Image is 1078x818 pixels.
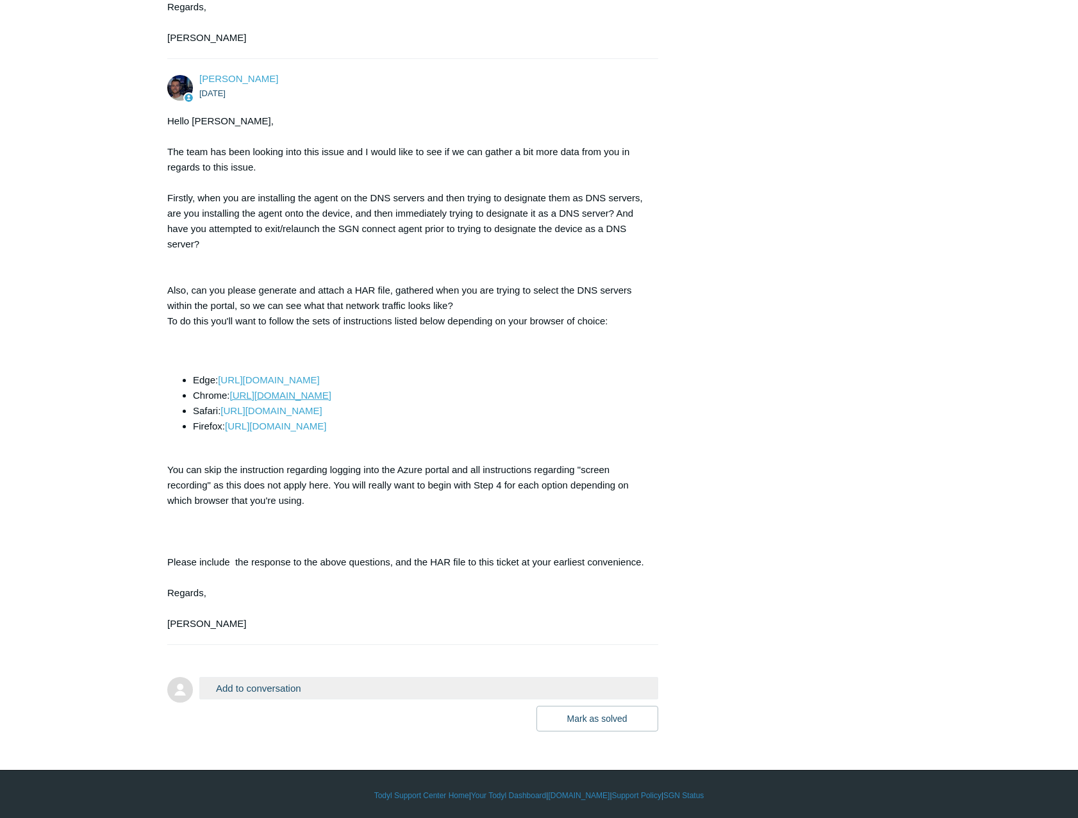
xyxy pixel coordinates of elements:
a: [PERSON_NAME] [199,73,278,84]
li: Chrome: [193,388,645,403]
div: Hello [PERSON_NAME], The team has been looking into this issue and I would like to see if we can ... [167,113,645,631]
a: Support Policy [612,790,661,801]
div: | | | | [167,790,911,801]
button: Mark as solved [536,706,658,731]
time: 09/09/2025, 17:17 [199,88,226,98]
a: SGN Status [663,790,704,801]
a: Your Todyl Dashboard [471,790,546,801]
li: Edge: [193,372,645,388]
a: Todyl Support Center Home [374,790,469,801]
a: [URL][DOMAIN_NAME] [218,374,319,385]
a: [URL][DOMAIN_NAME] [230,390,331,401]
li: Firefox: [193,419,645,434]
li: Safari: [193,403,645,419]
a: [URL][DOMAIN_NAME] [220,405,322,416]
a: [URL][DOMAIN_NAME] [225,421,326,431]
a: [DOMAIN_NAME] [548,790,609,801]
button: Add to conversation [199,677,658,699]
span: Connor Davis [199,73,278,84]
